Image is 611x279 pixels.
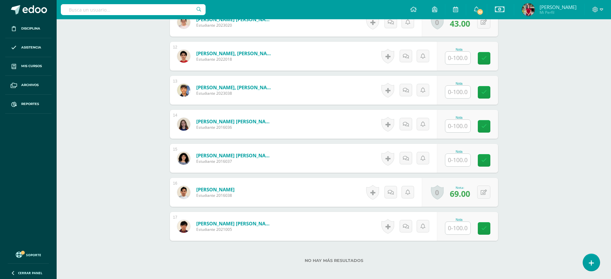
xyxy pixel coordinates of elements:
[21,83,39,88] span: Archivos
[522,3,535,16] img: 352c638b02aaae08c95ba80ed60c845f.png
[196,57,273,62] span: Estudiante 2022018
[196,220,273,227] a: [PERSON_NAME] [PERSON_NAME]
[450,18,470,29] span: 43.00
[445,218,473,222] div: Nota
[196,118,273,125] a: [PERSON_NAME] [PERSON_NAME]
[196,22,273,28] span: Estudiante 2023020
[177,50,190,63] img: 7cb4b1dfa21ef7bd44cb7bfa793903ef.png
[177,152,190,165] img: c6b917f75c4b84743c6c97cb0b98f408.png
[61,4,206,15] input: Busca un usuario...
[196,84,273,91] a: [PERSON_NAME], [PERSON_NAME]
[445,52,470,64] input: 0-100.0
[450,188,470,199] span: 69.00
[21,64,42,69] span: Mis cursos
[177,16,190,29] img: 4c81a8a006ef53e436624bd90c695afd.png
[196,159,273,164] span: Estudiante 2016037
[177,118,190,131] img: ae369fe0abef2ce44e4ecadc0c7ccbac.png
[445,154,470,166] input: 0-100.0
[450,185,470,190] div: Nota:
[540,4,577,10] span: [PERSON_NAME]
[5,76,51,95] a: Archivos
[477,8,484,15] span: 32
[5,38,51,57] a: Asistencia
[445,116,473,119] div: Nota
[196,91,273,96] span: Estudiante 2023038
[21,101,39,107] span: Reportes
[196,227,273,232] span: Estudiante 2021005
[445,120,470,132] input: 0-100.0
[196,50,273,57] a: [PERSON_NAME], [PERSON_NAME]
[445,86,470,98] input: 0-100.0
[431,185,444,200] a: 0
[177,220,190,233] img: 9176a59140aa10ae3b0dffacfa8c7879.png
[445,222,470,234] input: 0-100.0
[8,250,49,259] a: Soporte
[445,82,473,85] div: Nota
[26,253,41,257] span: Soporte
[196,16,273,22] a: [PERSON_NAME] [PERSON_NAME]
[196,125,273,130] span: Estudiante 2016036
[431,15,444,30] a: 0
[18,271,42,275] span: Cerrar panel
[540,10,577,15] span: Mi Perfil
[196,186,235,193] a: [PERSON_NAME]
[5,95,51,114] a: Reportes
[21,45,41,50] span: Asistencia
[5,57,51,76] a: Mis cursos
[445,150,473,153] div: Nota
[177,186,190,199] img: 3ef5ddf9f422fdfcafeb43ddfbc22940.png
[170,258,498,263] label: No hay más resultados
[21,26,40,31] span: Disciplina
[445,48,473,51] div: Nota
[196,152,273,159] a: [PERSON_NAME] [PERSON_NAME] [PERSON_NAME]
[177,84,190,97] img: 0e6c51aebb6d4d2a5558b620d4561360.png
[5,19,51,38] a: Disciplina
[196,193,235,198] span: Estudiante 2016038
